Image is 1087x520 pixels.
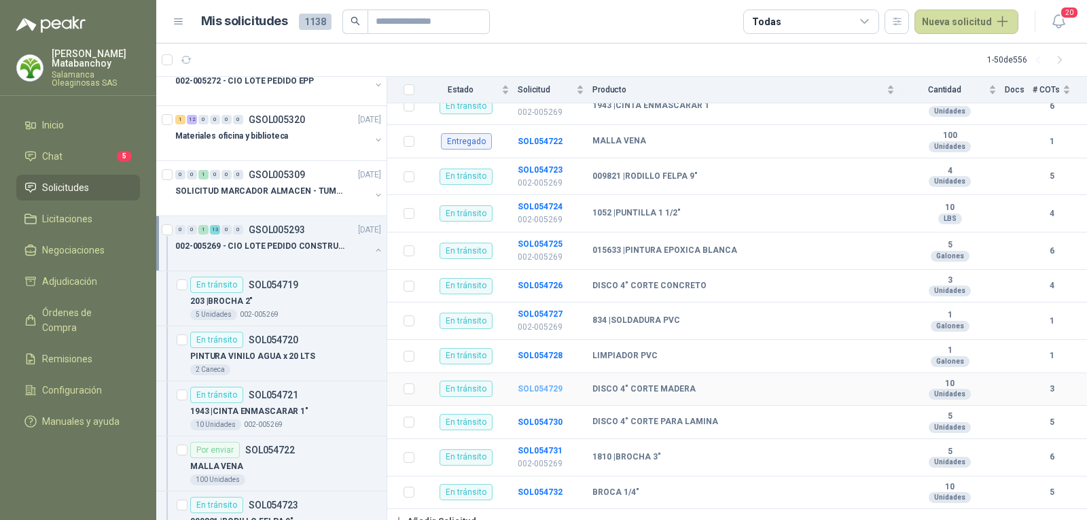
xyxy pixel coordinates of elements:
b: DISCO 4" CORTE CONCRETO [592,281,707,292]
div: En tránsito [440,98,493,114]
div: Galones [931,251,969,262]
span: Solicitud [518,85,573,94]
p: SOL054722 [245,445,295,455]
div: En tránsito [440,243,493,259]
p: 002-005269 [240,309,279,320]
span: Órdenes de Compra [42,305,127,335]
a: Configuración [16,377,140,403]
b: 5 [903,240,997,251]
div: 0 [221,115,232,124]
div: 2 Caneca [190,364,230,375]
p: [DATE] [358,114,381,126]
p: 002-005269 [518,213,584,226]
p: 002-005269 [518,251,584,264]
div: Unidades [929,141,971,152]
b: 1 [903,345,997,356]
b: 1943 | CINTA ENMASCARAR 1" [592,101,713,111]
div: 0 [221,225,232,235]
p: 002-005269 [244,419,283,430]
a: SOL054726 [518,281,563,290]
span: Estado [423,85,499,94]
div: En tránsito [190,387,243,403]
span: Adjudicación [42,274,97,289]
b: 015633 | PINTURA EPOXICA BLANCA [592,245,737,256]
p: SOLICITUD MARCADOR ALMACEN - TUMACO [175,185,344,198]
div: 0 [210,115,220,124]
b: DISCO 4" CORTE MADERA [592,384,696,395]
a: SOL054723 [518,165,563,175]
div: 0 [221,170,232,179]
span: Manuales y ayuda [42,414,120,429]
a: Solicitudes [16,175,140,201]
div: 12 [187,115,197,124]
span: Producto [592,85,884,94]
b: 1 [1033,349,1071,362]
button: Nueva solicitud [914,10,1018,34]
p: 002-005269 [518,457,584,470]
div: Unidades [929,285,971,296]
p: GSOL005293 [249,225,305,235]
th: Estado [423,77,518,103]
p: 203 | BROCHA 2" [190,295,253,308]
a: SOL054724 [518,202,563,211]
div: 1 [198,225,209,235]
b: 10 [903,482,997,493]
div: 1 [198,170,209,179]
b: SOL054725 [518,239,563,249]
span: Negociaciones [42,243,105,258]
b: 6 [1033,245,1071,258]
p: Materiales oficina y biblioteca [175,130,288,143]
span: 20 [1060,6,1079,19]
b: 1 [1033,135,1071,148]
a: SOL054729 [518,384,563,394]
p: [DATE] [358,169,381,181]
div: 1 [175,115,185,124]
b: 009821 | RODILLO FELPA 9" [592,171,698,182]
p: SOL054719 [249,280,298,290]
div: En tránsito [440,381,493,397]
b: BROCA 1/4" [592,487,639,498]
button: 20 [1046,10,1071,34]
div: 10 Unidades [190,419,241,430]
b: 100 [903,131,997,141]
div: 0 [210,170,220,179]
div: En tránsito [440,348,493,364]
div: Por enviar [190,442,240,458]
a: SOL054728 [518,351,563,360]
p: [PERSON_NAME] Matabanchoy [52,49,140,68]
a: En tránsitoSOL054720PINTURA VINILO AGUA x 20 LTS2 Caneca [156,326,387,381]
a: En tránsitoSOL054719203 |BROCHA 2"5 Unidades002-005269 [156,271,387,326]
b: SOL054731 [518,446,563,455]
h1: Mis solicitudes [201,12,288,31]
p: 002-005272 - CIO LOTE PEDIDO EPP [175,75,314,88]
div: En tránsito [440,484,493,500]
div: Unidades [929,176,971,187]
span: Remisiones [42,351,92,366]
div: En tránsito [440,414,493,430]
a: Inicio [16,112,140,138]
th: Cantidad [903,77,1005,103]
div: En tránsito [440,313,493,329]
p: Salamanca Oleaginosas SAS [52,71,140,87]
span: search [351,16,360,26]
a: SOL054727 [518,309,563,319]
div: Galones [931,356,969,367]
div: Unidades [929,492,971,503]
span: # COTs [1033,85,1060,94]
th: # COTs [1033,77,1087,103]
div: Unidades [929,106,971,117]
th: Producto [592,77,903,103]
div: En tránsito [440,169,493,185]
a: En tránsitoSOL0547211943 |CINTA ENMASCARAR 1"10 Unidades002-005269 [156,381,387,436]
div: 0 [187,225,197,235]
img: Logo peakr [16,16,86,33]
div: 0 [233,115,243,124]
b: 1052 | PUNTILLA 1 1/2" [592,208,681,219]
div: En tránsito [440,278,493,294]
div: 0 [187,170,197,179]
div: 0 [233,170,243,179]
span: Solicitudes [42,180,89,195]
div: Todas [752,14,781,29]
b: 4 [1033,279,1071,292]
